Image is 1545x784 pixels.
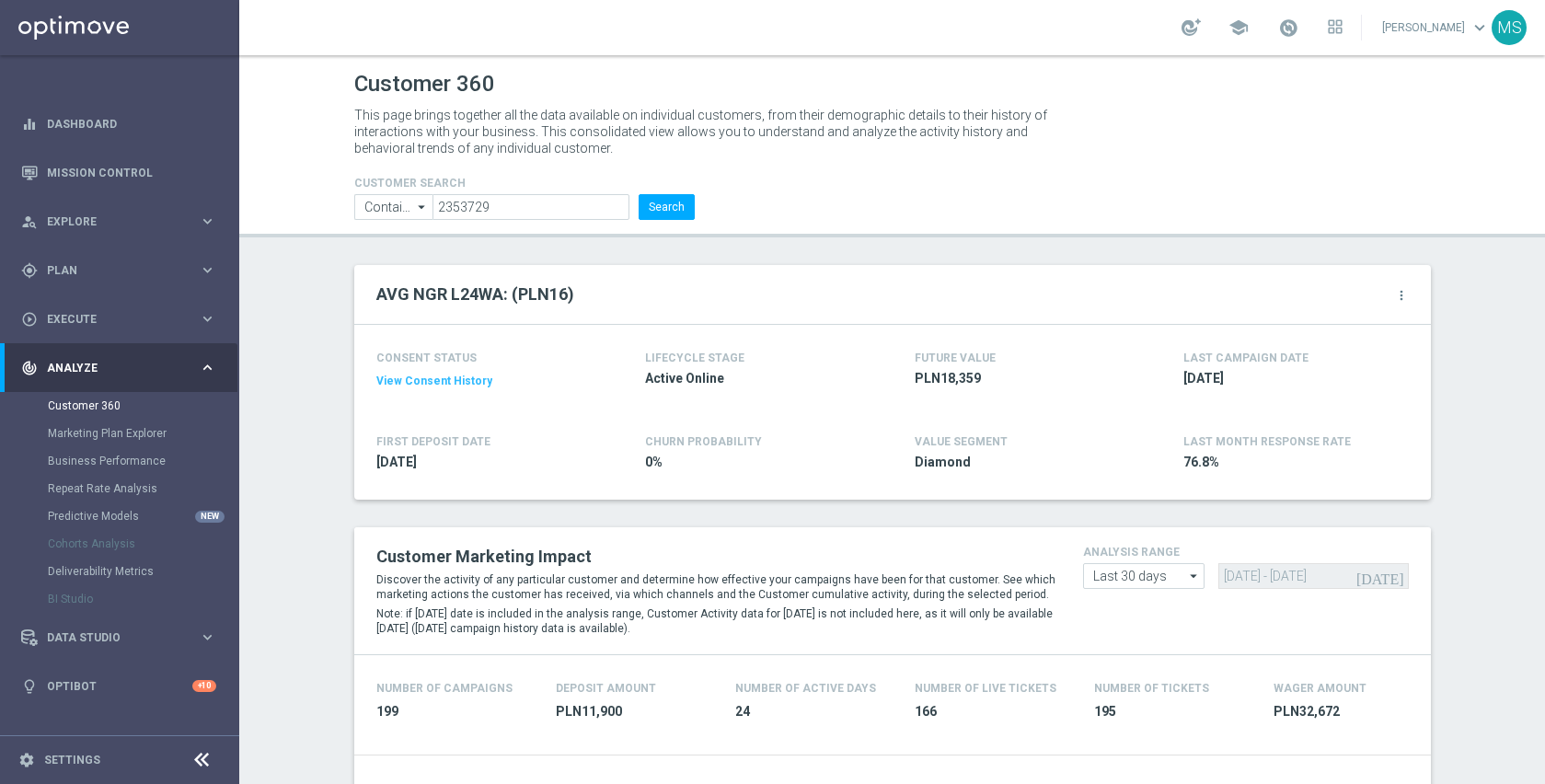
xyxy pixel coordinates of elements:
[20,679,217,694] button: lightbulb Optibot +10
[354,194,433,220] input: Contains
[1083,563,1205,589] input: analysis range
[48,420,237,447] div: Marketing Plan Explorer
[48,454,191,468] a: Business Performance
[915,682,1056,695] h4: Number Of Live Tickets
[21,116,38,133] i: equalizer
[21,148,216,197] div: Mission Control
[21,629,199,646] div: Data Studio
[21,678,38,695] i: lightbulb
[195,511,225,523] div: NEW
[47,632,199,643] span: Data Studio
[915,454,1130,471] span: Diamond
[20,214,217,229] button: person_search Explore keyboard_arrow_right
[354,107,1063,156] p: This page brings together all the data available on individual customers, from their demographic ...
[199,628,216,646] i: keyboard_arrow_right
[47,662,192,710] a: Optibot
[20,263,217,278] button: gps_fixed Plan keyboard_arrow_right
[354,71,1431,98] h1: Customer 360
[47,148,216,197] a: Mission Control
[20,630,217,645] button: Data Studio keyboard_arrow_right
[1185,564,1204,588] i: arrow_drop_down
[413,195,432,219] i: arrow_drop_down
[199,213,216,230] i: keyboard_arrow_right
[48,502,237,530] div: Predictive Models
[1394,288,1409,303] i: more_vert
[556,682,656,695] h4: Deposit Amount
[44,755,100,766] a: Settings
[21,311,38,328] i: play_circle_outline
[1470,17,1490,38] span: keyboard_arrow_down
[47,99,216,148] a: Dashboard
[199,261,216,279] i: keyboard_arrow_right
[21,360,38,376] i: track_changes
[192,680,216,692] div: +10
[645,435,762,448] span: CHURN PROBABILITY
[376,606,1055,636] p: Note: if [DATE] date is included in the analysis range, Customer Activity data for [DATE] is not ...
[735,682,876,695] h4: Number of Active Days
[915,370,1130,387] span: PLN18,359
[1380,14,1492,41] a: [PERSON_NAME]keyboard_arrow_down
[1274,703,1431,721] span: PLN32,672
[1094,682,1209,695] h4: Number Of Tickets
[21,360,199,376] div: Analyze
[376,546,1055,568] h2: Customer Marketing Impact
[18,752,35,768] i: settings
[48,509,191,524] a: Predictive Models
[1183,435,1351,448] span: LAST MONTH RESPONSE RATE
[1274,682,1366,695] h4: Wager Amount
[1083,546,1409,559] h4: analysis range
[915,703,1072,721] span: 166
[48,564,191,579] a: Deliverability Metrics
[48,392,237,420] div: Customer 360
[645,370,860,387] span: Active Online
[1228,17,1249,38] span: school
[645,352,744,364] h4: LIFECYCLE STAGE
[48,481,191,496] a: Repeat Rate Analysis
[1492,10,1527,45] div: MS
[21,213,199,230] div: Explore
[376,682,513,695] h4: Number of Campaigns
[376,703,534,721] span: 199
[21,662,216,710] div: Optibot
[376,374,492,389] button: View Consent History
[20,117,217,132] button: equalizer Dashboard
[48,398,191,413] a: Customer 360
[48,530,237,558] div: Cohorts Analysis
[48,426,191,441] a: Marketing Plan Explorer
[20,312,217,327] button: play_circle_outline Execute keyboard_arrow_right
[199,310,216,328] i: keyboard_arrow_right
[47,265,199,276] span: Plan
[47,216,199,227] span: Explore
[20,166,217,180] button: Mission Control
[376,352,592,364] h4: CONSENT STATUS
[432,194,628,220] input: Enter CID, Email, name or phone
[199,359,216,376] i: keyboard_arrow_right
[1183,454,1399,471] span: 76.8%
[21,262,199,279] div: Plan
[1183,352,1309,364] h4: LAST CAMPAIGN DATE
[376,435,490,448] h4: FIRST DEPOSIT DATE
[1094,703,1251,721] span: 195
[20,361,217,375] button: track_changes Analyze keyboard_arrow_right
[376,283,574,306] h2: AVG NGR L24WA: (PLN16)
[735,703,893,721] span: 24
[376,454,592,471] span: 2022-01-31
[21,262,38,279] i: gps_fixed
[48,558,237,585] div: Deliverability Metrics
[639,194,695,220] button: Search
[48,475,237,502] div: Repeat Rate Analysis
[915,352,996,364] h4: FUTURE VALUE
[915,435,1008,448] h4: VALUE SEGMENT
[645,454,860,471] span: 0%
[48,447,237,475] div: Business Performance
[354,177,695,190] h4: CUSTOMER SEARCH
[21,311,199,328] div: Execute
